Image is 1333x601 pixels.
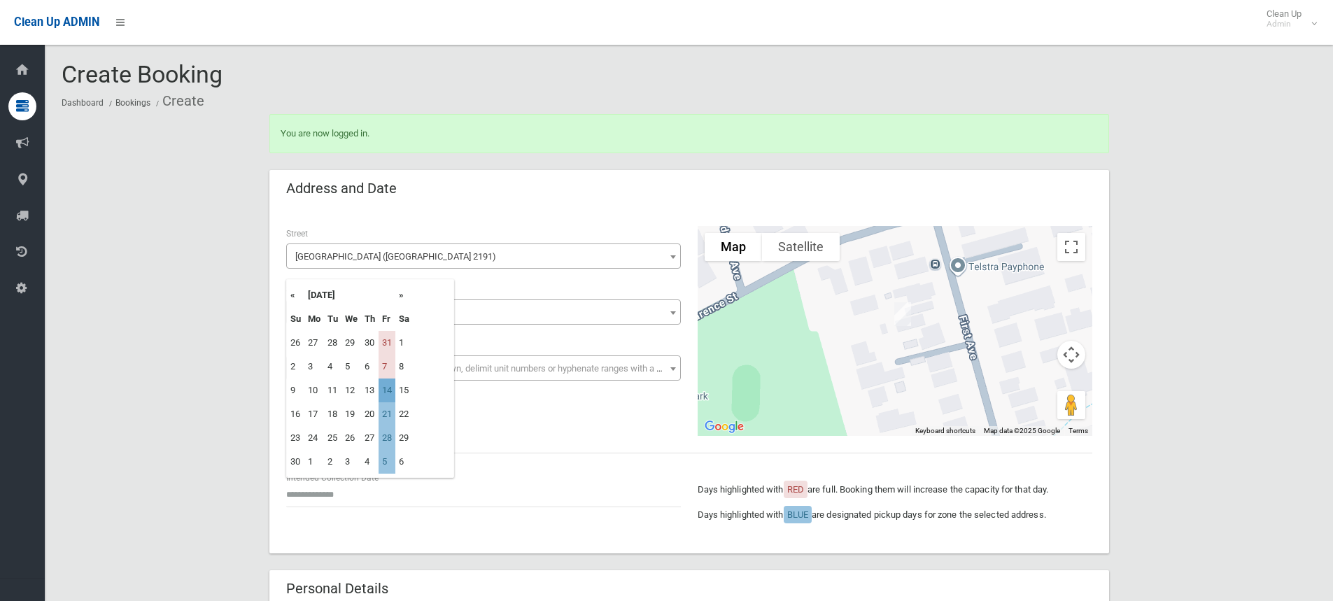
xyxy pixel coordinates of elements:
td: 2 [287,355,304,379]
td: 17 [304,402,324,426]
li: Create [153,88,204,114]
td: 9 [287,379,304,402]
button: Show street map [705,233,762,261]
td: 6 [361,355,379,379]
span: Clean Up ADMIN [14,15,99,29]
td: 30 [361,331,379,355]
div: 104 First Avenue, BELFIELD NSW 2191 [889,297,917,332]
button: Show satellite imagery [762,233,840,261]
td: 7 [379,355,395,379]
span: First Avenue (BELFIELD 2191) [290,247,677,267]
button: Toggle fullscreen view [1057,233,1085,261]
div: You are now logged in. [269,114,1109,153]
span: First Avenue (BELFIELD 2191) [286,243,681,269]
td: 29 [395,426,413,450]
th: Su [287,307,304,331]
th: [DATE] [304,283,395,307]
td: 18 [324,402,341,426]
td: 13 [361,379,379,402]
header: Address and Date [269,175,414,202]
td: 5 [341,355,361,379]
a: Bookings [115,98,150,108]
td: 28 [379,426,395,450]
td: 10 [304,379,324,402]
button: Keyboard shortcuts [915,426,975,436]
a: Terms (opens in new tab) [1068,427,1088,434]
td: 19 [341,402,361,426]
td: 31 [379,331,395,355]
td: 4 [361,450,379,474]
td: 3 [304,355,324,379]
td: 20 [361,402,379,426]
td: 14 [379,379,395,402]
td: 26 [287,331,304,355]
span: Select the unit number from the dropdown, delimit unit numbers or hyphenate ranges with a comma [295,363,686,374]
th: Sa [395,307,413,331]
td: 27 [361,426,379,450]
a: Open this area in Google Maps (opens a new window) [701,418,747,436]
th: Tu [324,307,341,331]
th: » [395,283,413,307]
td: 22 [395,402,413,426]
td: 28 [324,331,341,355]
td: 1 [304,450,324,474]
span: 104 [290,303,677,323]
small: Admin [1267,19,1302,29]
span: Clean Up [1260,8,1316,29]
th: « [287,283,304,307]
td: 5 [379,450,395,474]
td: 23 [287,426,304,450]
span: Map data ©2025 Google [984,427,1060,434]
button: Map camera controls [1057,341,1085,369]
span: RED [787,484,804,495]
td: 24 [304,426,324,450]
span: 104 [286,299,681,325]
th: We [341,307,361,331]
td: 21 [379,402,395,426]
a: Dashboard [62,98,104,108]
button: Drag Pegman onto the map to open Street View [1057,391,1085,419]
td: 6 [395,450,413,474]
td: 2 [324,450,341,474]
span: Create Booking [62,60,223,88]
span: BLUE [787,509,808,520]
td: 11 [324,379,341,402]
td: 8 [395,355,413,379]
th: Th [361,307,379,331]
td: 12 [341,379,361,402]
td: 3 [341,450,361,474]
th: Fr [379,307,395,331]
td: 4 [324,355,341,379]
td: 16 [287,402,304,426]
td: 15 [395,379,413,402]
th: Mo [304,307,324,331]
p: Days highlighted with are designated pickup days for zone the selected address. [698,507,1092,523]
td: 29 [341,331,361,355]
img: Google [701,418,747,436]
td: 1 [395,331,413,355]
td: 25 [324,426,341,450]
p: Days highlighted with are full. Booking them will increase the capacity for that day. [698,481,1092,498]
td: 27 [304,331,324,355]
td: 30 [287,450,304,474]
td: 26 [341,426,361,450]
